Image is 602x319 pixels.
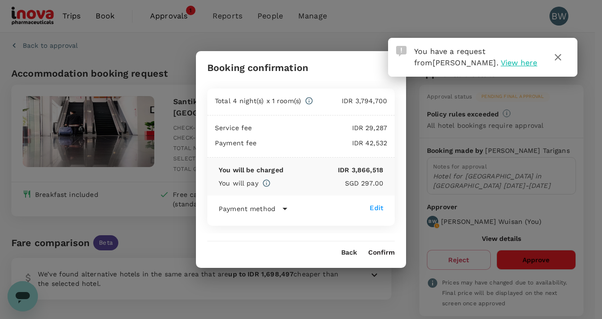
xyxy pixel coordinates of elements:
h3: Booking confirmation [207,62,308,73]
p: Payment fee [215,138,257,148]
span: [PERSON_NAME] [433,58,496,67]
button: Confirm [368,249,395,257]
img: Approval Request [396,46,407,56]
p: Service fee [215,123,252,133]
p: Payment method [219,204,275,213]
span: View here [501,58,537,67]
p: IDR 42,532 [257,138,387,148]
p: IDR 29,287 [252,123,387,133]
p: You will pay [219,178,258,188]
p: You will be charged [219,165,283,175]
div: Edit [370,203,383,213]
p: IDR 3,794,700 [313,96,387,106]
p: IDR 3,866,518 [283,165,383,175]
button: Back [341,249,357,257]
span: You have a request from . [414,47,498,67]
p: Total 4 night(s) x 1 room(s) [215,96,301,106]
p: SGD 297.00 [271,178,383,188]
